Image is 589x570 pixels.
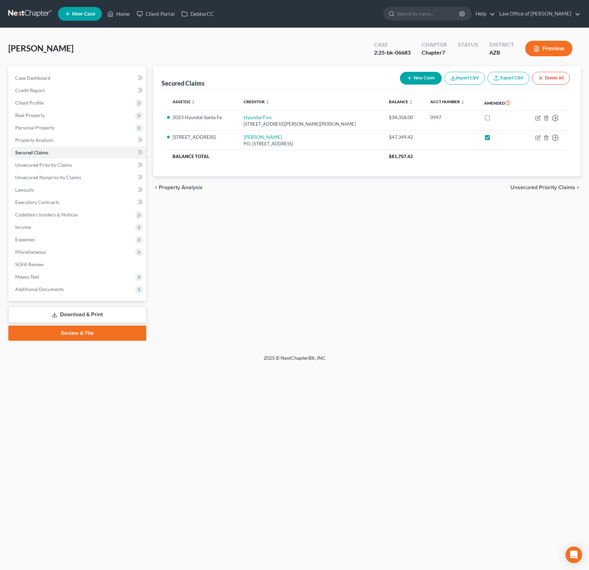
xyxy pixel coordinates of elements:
[173,134,233,141] li: [STREET_ADDRESS]
[153,185,203,190] button: chevron_left Property Analysis
[15,199,59,205] span: Executory Contracts
[458,41,478,49] div: Status
[244,99,269,104] a: Creditor unfold_more
[566,547,582,563] div: Open Intercom Messenger
[15,100,44,106] span: Client Profile
[161,79,205,87] div: Secured Claims
[15,274,39,280] span: Means Test
[422,49,447,57] div: Chapter
[409,100,413,104] i: unfold_more
[422,41,447,49] div: Chapter
[159,185,203,190] span: Property Analysis
[98,355,491,367] div: 2025 © NextChapterBK, INC
[178,8,217,20] a: DebtorCC
[479,95,523,111] th: Amended
[10,72,146,84] a: Case Dashboard
[488,72,529,85] a: Export CSV
[496,8,580,20] a: Law Office of [PERSON_NAME]
[489,49,514,57] div: AZB
[15,261,44,267] span: SOFA Review
[15,187,34,193] span: Lawsuits
[10,146,146,159] a: Secured Claims
[8,43,73,53] span: [PERSON_NAME]
[10,159,146,171] a: Unsecured Priority Claims
[104,8,133,20] a: Home
[389,114,419,121] div: $34,358.00
[15,149,48,155] span: Secured Claims
[15,224,31,230] span: Income
[10,258,146,271] a: SOFA Review
[15,174,81,180] span: Unsecured Nonpriority Claims
[525,41,572,56] button: Preview
[532,72,570,85] button: Delete All
[15,249,46,255] span: Miscellaneous
[133,8,178,20] a: Client Portal
[167,150,383,163] th: Balance Total
[430,99,465,104] a: Acct Number unfold_more
[244,134,282,140] a: [PERSON_NAME]
[15,162,72,168] span: Unsecured Priority Claims
[15,137,53,143] span: Property Analysis
[389,99,413,104] a: Balance unfold_more
[444,72,485,85] button: Import CSV
[244,121,378,127] div: [STREET_ADDRESS][PERSON_NAME][PERSON_NAME]
[10,134,146,146] a: Property Analysis
[400,72,442,85] button: New Claim
[15,236,35,242] span: Expenses
[173,114,233,121] li: 2023 Hyundai Santa Fe
[15,125,55,131] span: Personal Property
[10,196,146,209] a: Executory Contracts
[461,100,465,104] i: unfold_more
[10,84,146,97] a: Credit Report
[510,185,581,190] button: Unsecured Priority Claims chevron_right
[15,87,45,93] span: Credit Report
[10,184,146,196] a: Lawsuits
[15,112,45,118] span: Real Property
[575,185,581,190] i: chevron_right
[8,307,146,323] a: Download & Print
[472,8,495,20] a: Help
[489,41,514,49] div: District
[153,185,159,190] i: chevron_left
[173,99,195,104] a: Asset(s) unfold_more
[442,49,445,56] span: 7
[510,185,575,190] span: Unsecured Priority Claims
[191,100,195,104] i: unfold_more
[10,171,146,184] a: Unsecured Nonpriority Claims
[244,114,272,120] a: Hyundai Finc
[244,141,378,147] div: P.O. [STREET_ADDRESS]
[265,100,269,104] i: unfold_more
[397,7,460,20] input: Search by name...
[430,114,473,121] div: 0997
[15,286,64,292] span: Additional Documents
[389,154,413,159] span: $81,707.42
[374,49,411,57] div: 2:25-bk-06683
[72,11,95,17] span: New Case
[8,326,146,341] a: Review & File
[15,75,50,81] span: Case Dashboard
[374,41,411,49] div: Case
[389,134,419,141] div: $47,349.42
[15,212,78,218] span: Codebtors Insiders & Notices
